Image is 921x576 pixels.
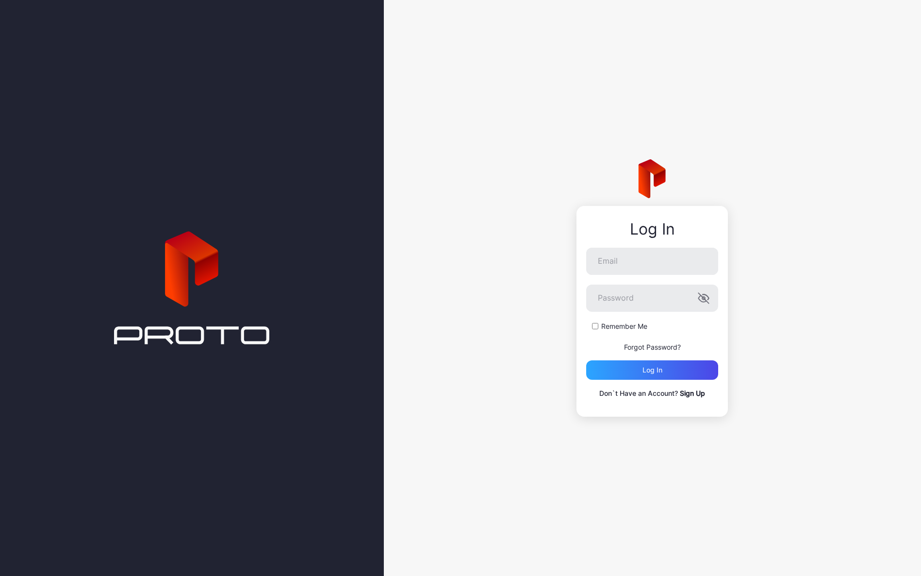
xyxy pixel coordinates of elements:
div: Log In [586,220,718,238]
input: Email [586,248,718,275]
div: Log in [642,366,662,374]
a: Forgot Password? [624,343,681,351]
label: Remember Me [601,322,647,331]
p: Don`t Have an Account? [586,388,718,399]
a: Sign Up [680,389,705,397]
button: Log in [586,360,718,380]
input: Password [586,285,718,312]
button: Password [698,292,709,304]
